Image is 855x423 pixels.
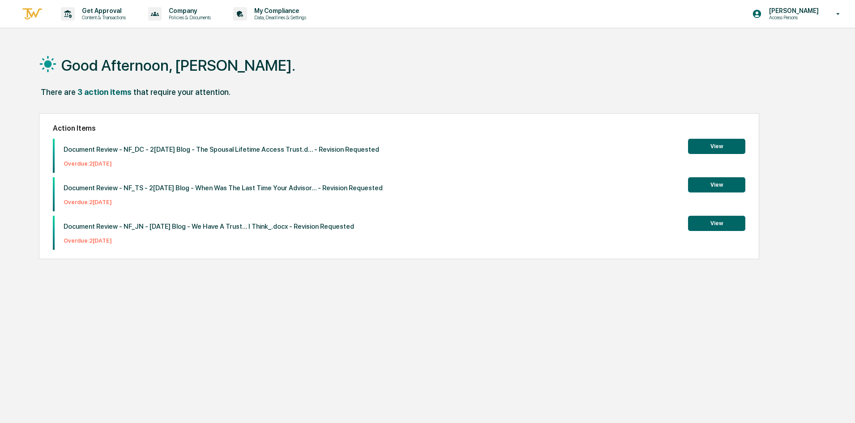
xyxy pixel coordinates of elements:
a: View [688,180,745,188]
h1: Good Afternoon, [PERSON_NAME]. [61,56,295,74]
p: My Compliance [247,7,311,14]
p: Document Review - NF_DC - 2[DATE] Blog - The Spousal Lifetime Access Trust.d... - Revision Requested [64,145,379,154]
p: Company [162,7,215,14]
p: Data, Deadlines & Settings [247,14,311,21]
p: [PERSON_NAME] [762,7,823,14]
p: Overdue: 2[DATE] [64,237,354,244]
img: logo [21,7,43,21]
button: View [688,139,745,154]
p: Overdue: 2[DATE] [64,160,379,167]
p: Get Approval [75,7,130,14]
p: Document Review - NF_JN - [DATE] Blog - We Have A Trust… I Think_.docx - Revision Requested [64,222,354,231]
p: Access Persons [762,14,823,21]
div: There are [41,87,76,97]
button: View [688,216,745,231]
p: Content & Transactions [75,14,130,21]
p: Policies & Documents [162,14,215,21]
a: View [688,218,745,227]
button: View [688,177,745,192]
h2: Action Items [53,124,745,132]
p: Overdue: 2[DATE] [64,199,383,205]
div: 3 action items [77,87,132,97]
p: Document Review - NF_TS - 2[DATE] Blog - When Was The Last Time Your Advisor... - Revision Requested [64,184,383,192]
div: that require your attention. [133,87,231,97]
a: View [688,141,745,150]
